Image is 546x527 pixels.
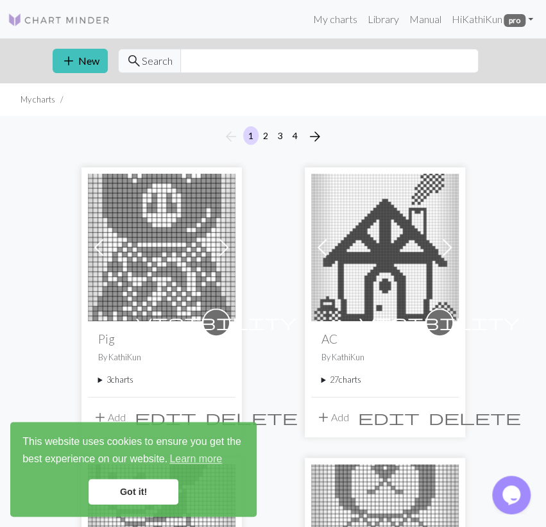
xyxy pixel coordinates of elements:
img: AC [311,174,459,321]
button: 4 [287,126,303,145]
img: Logo [8,12,110,28]
li: My charts [21,94,55,106]
span: edit [135,408,196,426]
button: Add [311,405,354,430]
span: delete [205,408,298,426]
p: By KathiKun [98,351,225,364]
a: HiKathiKun pro [446,6,538,32]
span: add [316,408,331,426]
h2: Pig [98,331,225,346]
h2: AC [321,331,448,346]
a: Hugh [88,240,235,252]
button: Edit [130,405,201,430]
button: New [53,49,108,73]
button: Edit [354,405,424,430]
span: delete [429,408,521,426]
a: dismiss cookie message [89,479,178,505]
a: Library [362,6,404,32]
span: arrow_forward [307,128,323,146]
span: visibility [359,312,520,332]
nav: Page navigation [218,126,328,147]
i: Edit [358,410,420,425]
span: search [126,52,142,70]
button: 2 [258,126,273,145]
a: My charts [307,6,362,32]
i: private [136,310,296,335]
summary: 27charts [321,374,448,386]
i: private [359,310,520,335]
i: Edit [135,410,196,425]
button: Next [302,126,328,147]
a: AC [311,240,459,252]
button: Add [88,405,130,430]
span: add [92,408,108,426]
button: Delete [201,405,302,430]
img: Hugh [88,174,235,321]
span: add [61,52,76,70]
span: Search [142,53,173,69]
div: cookieconsent [10,422,257,517]
p: By KathiKun [321,351,448,364]
span: pro [504,14,525,27]
button: 1 [243,126,259,145]
span: edit [358,408,420,426]
i: Next [307,129,323,144]
button: 3 [273,126,288,145]
button: Delete [424,405,525,430]
span: This website uses cookies to ensure you get the best experience on our website. [22,434,244,469]
a: learn more about cookies [167,449,224,469]
span: visibility [136,312,296,332]
iframe: chat widget [492,476,533,514]
a: Manual [404,6,446,32]
summary: 3charts [98,374,225,386]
